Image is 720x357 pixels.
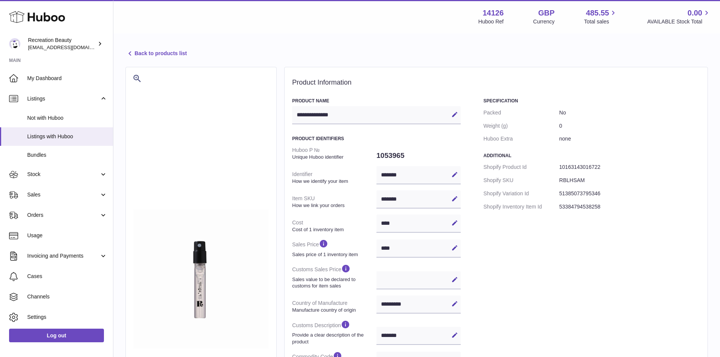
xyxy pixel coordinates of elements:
[292,236,376,261] dt: Sales Price
[27,133,107,140] span: Listings with Huboo
[559,119,700,133] dd: 0
[292,226,375,233] strong: Cost of 1 inventory item
[292,79,700,87] h2: Product Information
[27,171,99,178] span: Stock
[27,114,107,122] span: Not with Huboo
[27,293,107,300] span: Channels
[483,200,559,213] dt: Shopify Inventory Item Id
[483,161,559,174] dt: Shopify Product Id
[27,314,107,321] span: Settings
[533,18,555,25] div: Currency
[584,18,618,25] span: Total sales
[27,151,107,159] span: Bundles
[292,178,375,185] strong: How we identify your item
[559,187,700,200] dd: 51385073795346
[584,8,618,25] a: 485.55 Total sales
[9,38,20,49] img: production@recreationbeauty.com
[292,251,375,258] strong: Sales price of 1 inventory item
[687,8,702,18] span: 0.00
[559,200,700,213] dd: 53384794538258
[376,148,461,164] dd: 1053965
[483,132,559,145] dt: Huboo Extra
[483,174,559,187] dt: Shopify SKU
[483,106,559,119] dt: Packed
[292,297,376,316] dt: Country of Manufacture
[292,307,375,314] strong: Manufacture country of origin
[27,95,99,102] span: Listings
[292,136,461,142] h3: Product Identifiers
[292,332,375,345] strong: Provide a clear description of the product
[27,75,107,82] span: My Dashboard
[27,191,99,198] span: Sales
[125,49,187,58] a: Back to products list
[586,8,609,18] span: 485.55
[478,18,504,25] div: Huboo Ref
[27,212,99,219] span: Orders
[292,261,376,292] dt: Customs Sales Price
[292,98,461,104] h3: Product Name
[292,154,375,161] strong: Unique Huboo identifier
[27,252,99,260] span: Invoicing and Payments
[538,8,554,18] strong: GBP
[27,273,107,280] span: Cases
[559,174,700,187] dd: RBLHSAM
[292,216,376,236] dt: Cost
[292,317,376,348] dt: Customs Description
[9,329,104,342] a: Log out
[647,18,711,25] span: AVAILABLE Stock Total
[483,98,700,104] h3: Specification
[292,168,376,187] dt: Identifier
[647,8,711,25] a: 0.00 AVAILABLE Stock Total
[483,8,504,18] strong: 14126
[133,210,269,349] img: L_Hotel2mlsample_1_54fb7227-5c0d-4437-b810-01e04fa2e7ca.jpg
[292,276,375,289] strong: Sales value to be declared to customs for item sales
[292,202,375,209] strong: How we link your orders
[27,232,107,239] span: Usage
[483,153,700,159] h3: Additional
[292,192,376,212] dt: Item SKU
[483,119,559,133] dt: Weight (g)
[292,144,376,163] dt: Huboo P №
[559,106,700,119] dd: No
[559,161,700,174] dd: 10163143016722
[483,187,559,200] dt: Shopify Variation Id
[28,37,96,51] div: Recreation Beauty
[28,44,111,50] span: [EMAIL_ADDRESS][DOMAIN_NAME]
[559,132,700,145] dd: none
